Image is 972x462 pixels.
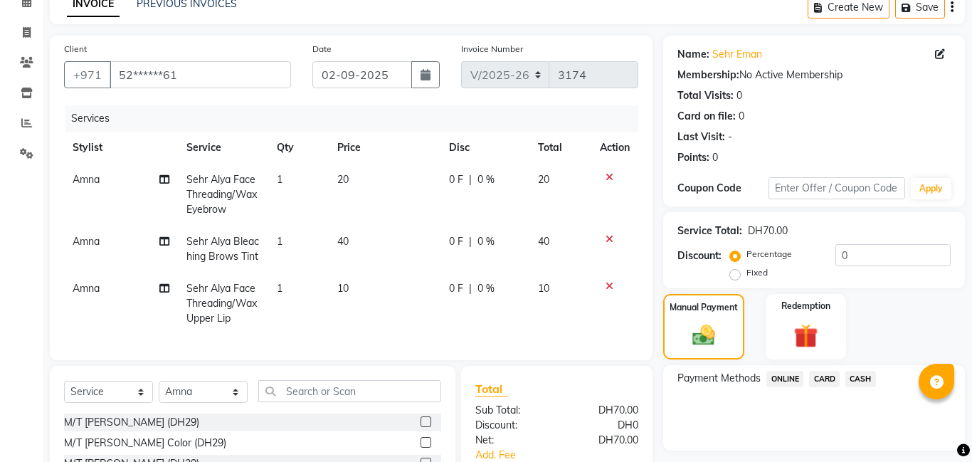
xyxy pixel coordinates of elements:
div: DH0 [557,418,650,433]
div: Discount: [465,418,557,433]
span: CARD [809,371,840,387]
div: Points: [677,150,709,165]
div: DH70.00 [557,403,650,418]
span: 10 [538,282,549,295]
div: Card on file: [677,109,736,124]
button: Apply [911,178,951,199]
div: No Active Membership [677,68,951,83]
input: Enter Offer / Coupon Code [768,177,905,199]
div: Name: [677,47,709,62]
div: M/T [PERSON_NAME] (DH29) [64,415,199,430]
input: Search by Name/Mobile/Email/Code [110,61,291,88]
span: Amna [73,173,100,186]
span: 0 % [477,234,495,249]
div: - [728,130,732,145]
label: Client [64,43,87,56]
span: | [469,172,472,187]
label: Date [312,43,332,56]
span: 1 [277,282,282,295]
span: Sehr Alya Face Threading/Wax Eyebrow [186,173,257,216]
div: Services [65,105,649,132]
span: ONLINE [766,371,803,387]
span: 1 [277,173,282,186]
span: 40 [337,235,349,248]
span: 0 % [477,172,495,187]
span: 40 [538,235,549,248]
span: 0 F [449,234,463,249]
a: Sehr Eman [712,47,762,62]
span: 20 [538,173,549,186]
div: Sub Total: [465,403,557,418]
span: Amna [73,282,100,295]
div: 0 [739,109,744,124]
th: Disc [440,132,529,164]
img: _cash.svg [685,322,722,349]
label: Percentage [746,248,792,261]
div: 0 [712,150,718,165]
div: DH70.00 [748,224,788,238]
input: Search or Scan [258,380,441,402]
th: Action [591,132,638,164]
span: CASH [845,371,876,387]
span: 0 % [477,281,495,296]
label: Redemption [781,300,830,313]
div: Membership: [677,68,739,83]
label: Invoice Number [461,43,523,56]
span: Amna [73,235,100,248]
span: 0 F [449,172,463,187]
th: Service [178,132,268,164]
div: DH70.00 [557,433,650,448]
div: Service Total: [677,224,742,238]
th: Qty [268,132,329,164]
span: 0 F [449,281,463,296]
span: Sehr Alya Bleaching Brows Tint [186,235,259,263]
div: M/T [PERSON_NAME] Color (DH29) [64,436,226,451]
span: Sehr Alya Face Threading/Wax Upper Lip [186,282,257,325]
div: Coupon Code [677,181,768,196]
th: Total [529,132,592,164]
div: Discount: [677,248,722,263]
label: Manual Payment [670,301,738,314]
div: Total Visits: [677,88,734,103]
div: Net: [465,433,557,448]
div: 0 [736,88,742,103]
button: +971 [64,61,111,88]
span: 20 [337,173,349,186]
span: 1 [277,235,282,248]
span: 10 [337,282,349,295]
span: Total [475,382,508,397]
span: | [469,234,472,249]
th: Stylist [64,132,178,164]
span: Payment Methods [677,371,761,386]
th: Price [329,132,441,164]
span: | [469,281,472,296]
div: Last Visit: [677,130,725,145]
img: _gift.svg [786,321,825,351]
label: Fixed [746,266,768,279]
